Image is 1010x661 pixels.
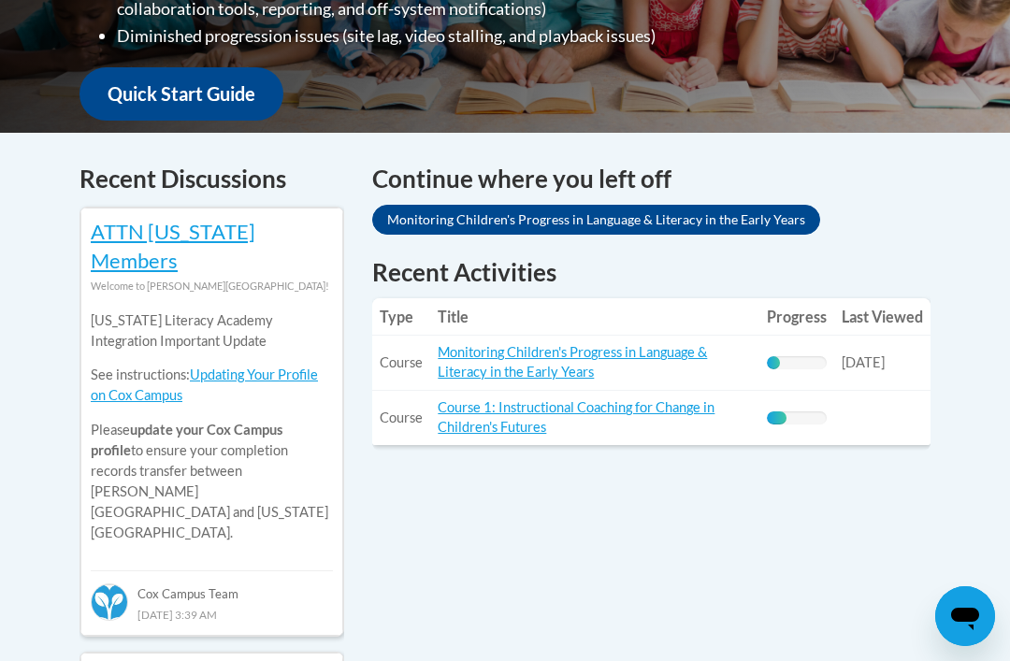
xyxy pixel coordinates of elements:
th: Type [372,298,430,336]
span: Course [380,354,423,370]
h4: Continue where you left off [372,161,931,197]
b: update your Cox Campus profile [91,422,282,458]
div: [DATE] 3:39 AM [91,604,333,625]
p: See instructions: [91,365,333,406]
p: [US_STATE] Literacy Academy Integration Important Update [91,310,333,352]
li: Diminished progression issues (site lag, video stalling, and playback issues) [117,22,757,50]
th: Title [430,298,759,336]
div: Progress, % [767,411,786,424]
div: Please to ensure your completion records transfer between [PERSON_NAME][GEOGRAPHIC_DATA] and [US_... [91,296,333,557]
h1: Recent Activities [372,255,931,289]
iframe: Button to launch messaging window [935,586,995,646]
h4: Recent Discussions [79,161,344,197]
a: Quick Start Guide [79,67,283,121]
th: Last Viewed [834,298,931,336]
span: Course [380,410,423,425]
span: [DATE] [842,354,885,370]
a: Monitoring Children's Progress in Language & Literacy in the Early Years [438,344,707,380]
a: Monitoring Children's Progress in Language & Literacy in the Early Years [372,205,820,235]
a: ATTN [US_STATE] Members [91,219,255,273]
a: Course 1: Instructional Coaching for Change in Children's Futures [438,399,714,435]
th: Progress [759,298,834,336]
div: Welcome to [PERSON_NAME][GEOGRAPHIC_DATA]! [91,276,333,296]
div: Cox Campus Team [91,570,333,604]
div: Progress, % [767,356,780,369]
a: Updating Your Profile on Cox Campus [91,366,318,403]
img: Cox Campus Team [91,583,128,621]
